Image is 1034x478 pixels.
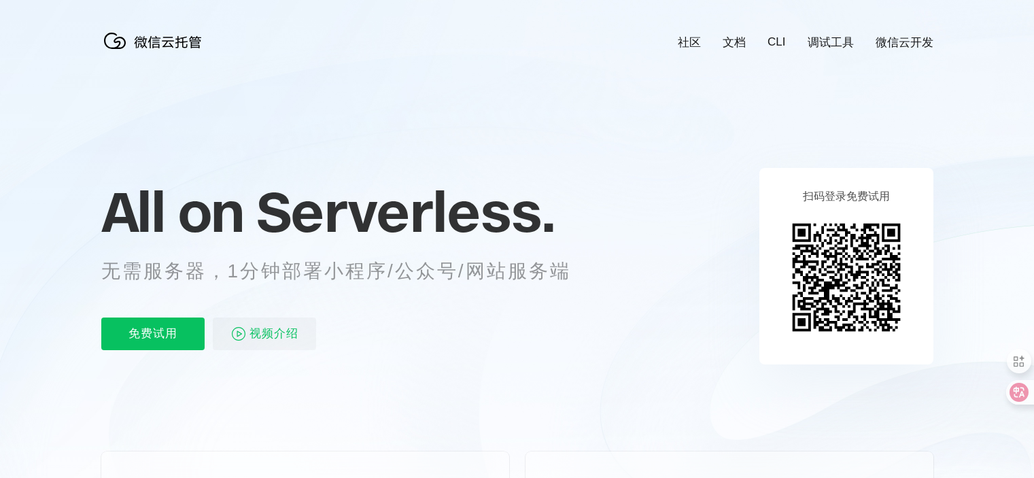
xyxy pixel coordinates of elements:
span: All on [101,177,243,245]
a: 微信云开发 [876,35,933,50]
img: video_play.svg [230,326,247,342]
p: 免费试用 [101,318,205,350]
a: 调试工具 [808,35,854,50]
a: 微信云托管 [101,45,210,56]
p: 扫码登录免费试用 [803,190,890,204]
a: 社区 [678,35,701,50]
span: Serverless. [256,177,555,245]
a: CLI [768,35,785,49]
span: 视频介绍 [249,318,298,350]
img: 微信云托管 [101,27,210,54]
a: 文档 [723,35,746,50]
p: 无需服务器，1分钟部署小程序/公众号/网站服务端 [101,258,596,285]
